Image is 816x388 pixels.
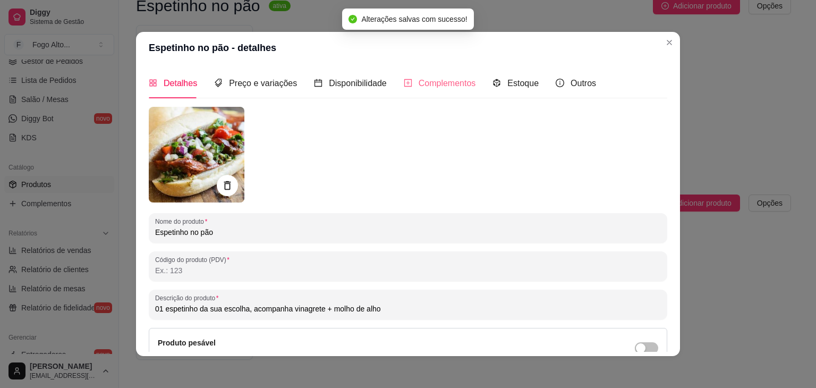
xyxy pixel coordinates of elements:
[361,15,467,23] span: Alterações salvas com sucesso!
[556,79,564,87] span: info-circle
[155,227,661,238] input: Nome do produto
[661,34,678,51] button: Close
[155,265,661,276] input: Código do produto (PDV)
[155,255,233,264] label: Código do produto (PDV)
[329,79,387,88] span: Disponibilidade
[158,339,216,347] label: Produto pesável
[155,303,661,314] input: Descrição do produto
[571,79,596,88] span: Outros
[164,79,197,88] span: Detalhes
[158,351,484,359] p: Ao marcar essa opção o valor do produto será desconsiderado da forma unitária e começará a valer ...
[149,107,244,203] img: produto
[507,79,539,88] span: Estoque
[214,79,223,87] span: tags
[149,79,157,87] span: appstore
[314,79,322,87] span: calendar
[229,79,297,88] span: Preço e variações
[155,217,211,226] label: Nome do produto
[492,79,501,87] span: code-sandbox
[136,32,680,64] header: Espetinho no pão - detalhes
[404,79,412,87] span: plus-square
[348,15,357,23] span: check-circle
[419,79,476,88] span: Complementos
[155,293,222,302] label: Descrição do produto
